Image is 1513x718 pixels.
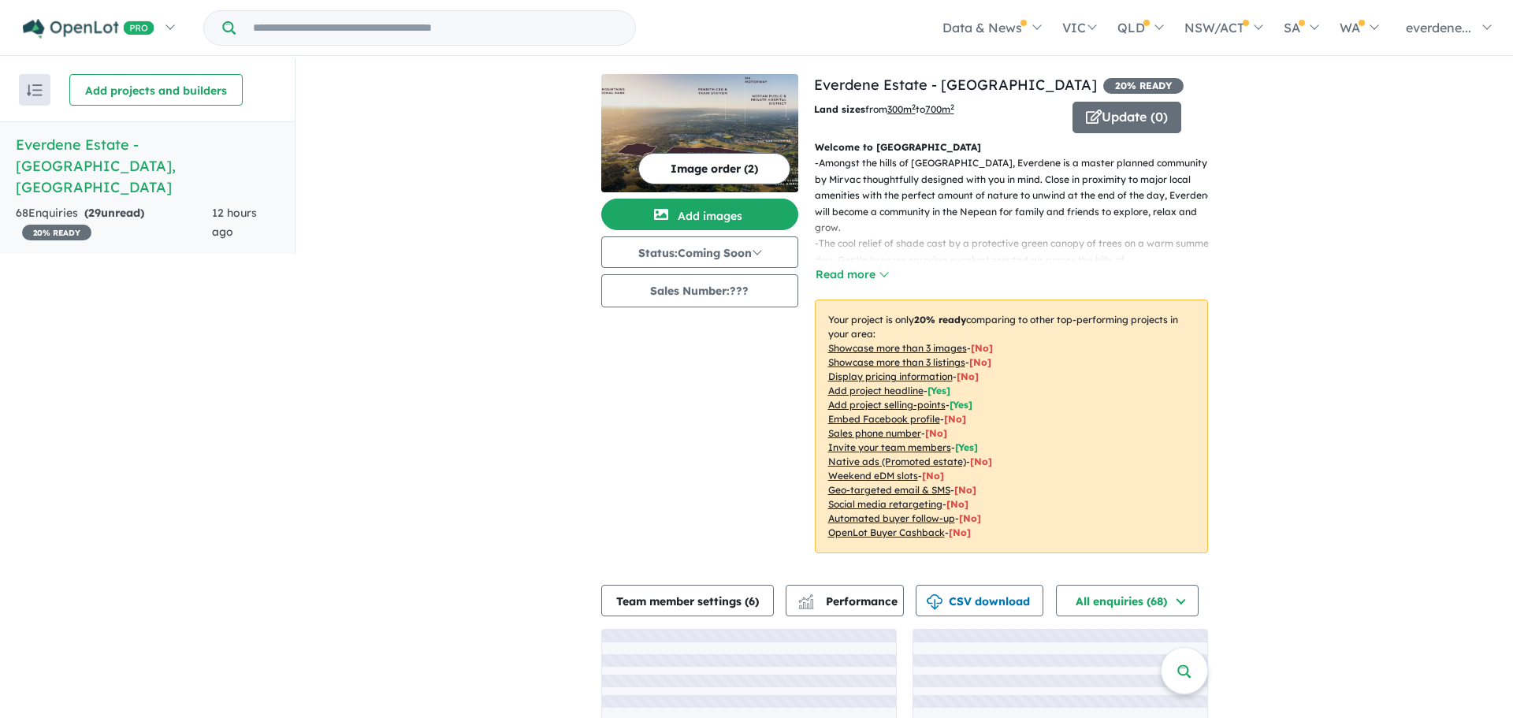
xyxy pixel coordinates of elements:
button: Image order (2) [638,153,790,184]
u: Invite your team members [828,441,951,453]
span: [No] [949,526,971,538]
span: 20 % READY [1103,78,1184,94]
span: Performance [801,594,898,608]
u: Showcase more than 3 listings [828,356,965,368]
img: Openlot PRO Logo White [23,19,154,39]
span: 6 [749,594,755,608]
img: bar-chart.svg [798,599,814,609]
img: Everdene Estate - Mulgoa [601,74,798,192]
button: Add projects and builders [69,74,243,106]
button: CSV download [916,585,1043,616]
span: 20 % READY [22,225,91,240]
span: [No] [959,512,981,524]
span: 12 hours ago [212,206,257,239]
span: [No] [946,498,968,510]
button: All enquiries (68) [1056,585,1199,616]
span: [ No ] [969,356,991,368]
span: everdene... [1406,20,1471,35]
span: [No] [922,470,944,482]
button: Update (0) [1072,102,1181,133]
b: Land sizes [814,103,865,115]
p: Your project is only comparing to other top-performing projects in your area: - - - - - - - - - -... [815,299,1208,553]
u: Display pricing information [828,370,953,382]
span: [No] [954,484,976,496]
p: - Amongst the hills of [GEOGRAPHIC_DATA], Everdene is a master planned community by Mirvac though... [815,155,1221,236]
p: from [814,102,1061,117]
button: Status:Coming Soon [601,236,798,268]
button: Team member settings (6) [601,585,774,616]
span: [ No ] [925,427,947,439]
u: Showcase more than 3 images [828,342,967,354]
u: OpenLot Buyer Cashback [828,526,945,538]
img: sort.svg [27,84,43,96]
u: 700 m [925,103,954,115]
u: 300 m [887,103,916,115]
span: 29 [88,206,101,220]
u: Native ads (Promoted estate) [828,456,966,467]
u: Automated buyer follow-up [828,512,955,524]
div: 68 Enquir ies [16,204,212,242]
span: [No] [970,456,992,467]
img: line-chart.svg [798,594,812,603]
p: Welcome to [GEOGRAPHIC_DATA] [815,140,1208,155]
span: [ No ] [971,342,993,354]
input: Try estate name, suburb, builder or developer [239,11,632,45]
sup: 2 [950,102,954,111]
p: - The cool relief of shade cast by a protective green canopy of trees on a warm summer’s day. Gen... [815,236,1221,300]
u: Embed Facebook profile [828,413,940,425]
sup: 2 [912,102,916,111]
button: Read more [815,266,889,284]
span: [ No ] [944,413,966,425]
a: Everdene Estate - [GEOGRAPHIC_DATA] [814,76,1097,94]
u: Weekend eDM slots [828,470,918,482]
img: download icon [927,594,942,610]
u: Sales phone number [828,427,921,439]
u: Add project headline [828,385,924,396]
span: [ No ] [957,370,979,382]
u: Add project selling-points [828,399,946,411]
span: to [916,103,954,115]
button: Add images [601,199,798,230]
button: Performance [786,585,904,616]
span: [ Yes ] [955,441,978,453]
span: [ Yes ] [928,385,950,396]
h5: Everdene Estate - [GEOGRAPHIC_DATA] , [GEOGRAPHIC_DATA] [16,134,279,198]
button: Sales Number:??? [601,274,798,307]
u: Geo-targeted email & SMS [828,484,950,496]
b: 20 % ready [914,314,966,326]
u: Social media retargeting [828,498,942,510]
strong: ( unread) [84,206,144,220]
span: [ Yes ] [950,399,972,411]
